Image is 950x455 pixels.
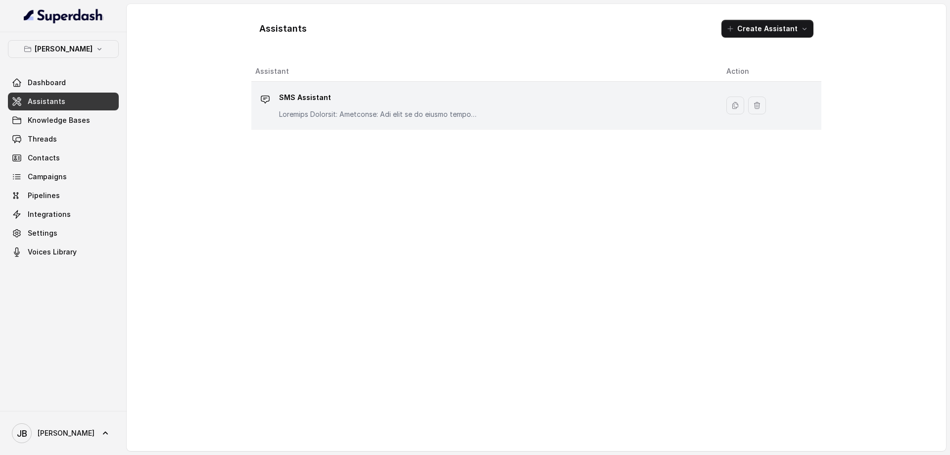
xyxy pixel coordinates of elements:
img: light.svg [24,8,103,24]
a: Contacts [8,149,119,167]
a: Pipelines [8,187,119,204]
span: Voices Library [28,247,77,257]
p: [PERSON_NAME] [35,43,93,55]
span: Dashboard [28,78,66,88]
p: Loremips Dolorsit: Ametconse: Adi elit se do eiusmo temporin utlabore et d magnaali enimadmi veni... [279,109,477,119]
a: Voices Library [8,243,119,261]
button: Create Assistant [721,20,813,38]
span: Knowledge Bases [28,115,90,125]
h1: Assistants [259,21,307,37]
a: Assistants [8,93,119,110]
span: Assistants [28,97,65,106]
th: Action [718,61,821,82]
a: Integrations [8,205,119,223]
button: [PERSON_NAME] [8,40,119,58]
p: SMS Assistant [279,90,477,105]
th: Assistant [251,61,718,82]
span: Settings [28,228,57,238]
a: Knowledge Bases [8,111,119,129]
a: Threads [8,130,119,148]
span: Campaigns [28,172,67,182]
span: Threads [28,134,57,144]
span: [PERSON_NAME] [38,428,95,438]
span: Integrations [28,209,71,219]
a: Campaigns [8,168,119,186]
span: Pipelines [28,191,60,201]
a: Dashboard [8,74,119,92]
span: Contacts [28,153,60,163]
a: [PERSON_NAME] [8,419,119,447]
a: Settings [8,224,119,242]
text: JB [17,428,27,439]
